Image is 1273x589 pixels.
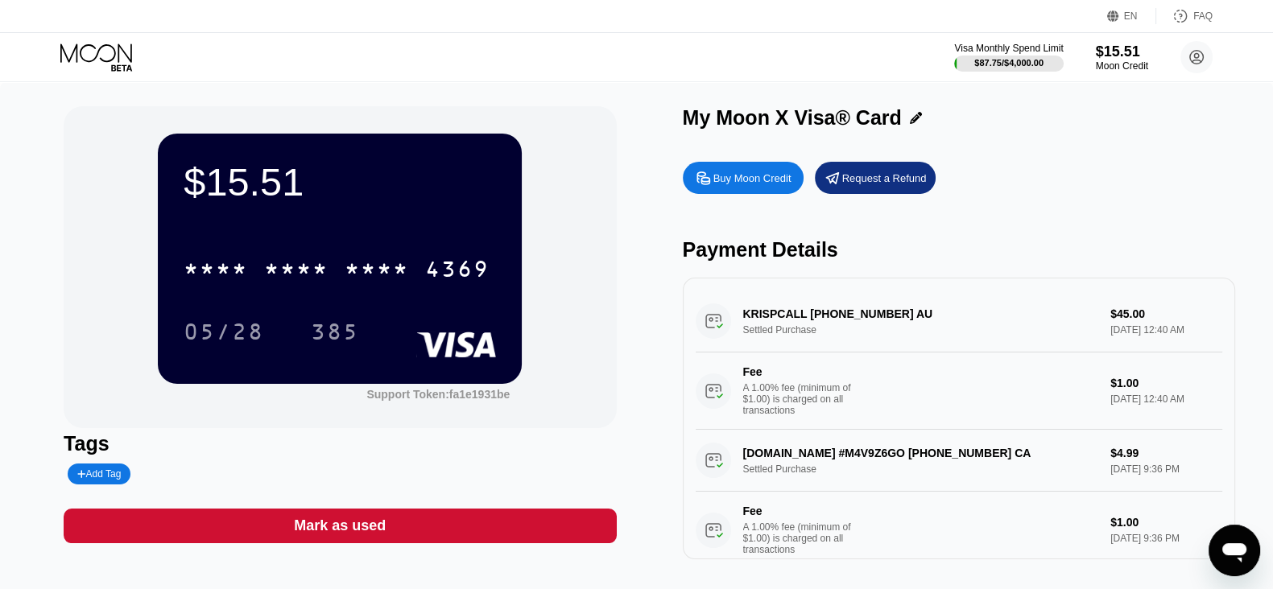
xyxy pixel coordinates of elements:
[366,388,510,401] div: Support Token:fa1e1931be
[683,238,1235,262] div: Payment Details
[713,171,791,185] div: Buy Moon Credit
[743,382,864,416] div: A 1.00% fee (minimum of $1.00) is charged on all transactions
[974,58,1044,68] div: $87.75 / $4,000.00
[954,43,1063,72] div: Visa Monthly Spend Limit$87.75/$4,000.00
[696,352,1222,430] div: FeeA 1.00% fee (minimum of $1.00) is charged on all transactions$1.00[DATE] 12:40 AM
[1193,10,1213,22] div: FAQ
[299,311,371,352] div: 385
[184,159,496,204] div: $15.51
[683,162,804,194] div: Buy Moon Credit
[1110,533,1222,544] div: [DATE] 9:36 PM
[294,517,386,535] div: Mark as used
[68,463,130,484] div: Add Tag
[64,432,616,455] div: Tags
[64,509,616,543] div: Mark as used
[77,468,121,480] div: Add Tag
[696,492,1222,569] div: FeeA 1.00% fee (minimum of $1.00) is charged on all transactions$1.00[DATE] 9:36 PM
[1209,525,1260,576] iframe: Button to launch messaging window
[366,388,510,401] div: Support Token: fa1e1931be
[311,321,359,347] div: 385
[184,321,264,347] div: 05/28
[815,162,936,194] div: Request a Refund
[1096,43,1148,60] div: $15.51
[1096,43,1148,72] div: $15.51Moon Credit
[425,258,490,284] div: 4369
[842,171,927,185] div: Request a Refund
[743,521,864,555] div: A 1.00% fee (minimum of $1.00) is charged on all transactions
[1124,10,1138,22] div: EN
[1156,8,1213,24] div: FAQ
[954,43,1063,54] div: Visa Monthly Spend Limit
[1110,377,1222,389] div: $1.00
[743,365,856,378] div: Fee
[1110,516,1222,529] div: $1.00
[1096,60,1148,72] div: Moon Credit
[743,505,856,517] div: Fee
[1110,393,1222,405] div: [DATE] 12:40 AM
[172,311,276,352] div: 05/28
[1107,8,1156,24] div: EN
[683,106,902,130] div: My Moon X Visa® Card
